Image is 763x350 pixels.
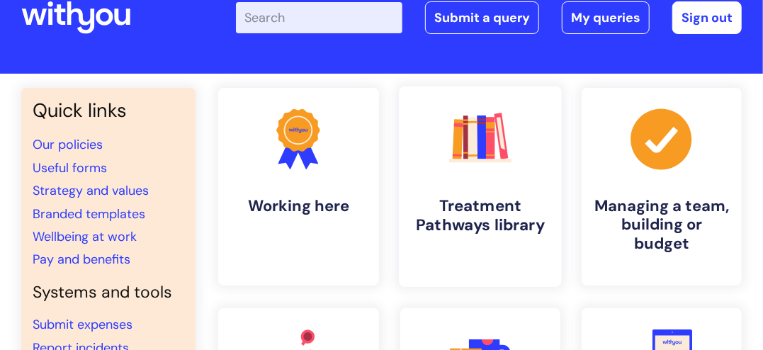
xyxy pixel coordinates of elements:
[410,197,550,235] h4: Treatment Pathways library
[33,182,149,199] a: Strategy and values
[236,2,402,33] input: Search
[33,283,184,303] h4: Systems and tools
[33,99,184,122] h3: Quick links
[33,136,103,153] a: Our policies
[672,1,742,34] a: Sign out
[236,1,742,34] div: | -
[33,228,137,245] a: Wellbeing at work
[33,159,107,176] a: Useful forms
[218,88,378,286] a: Working here
[593,197,730,253] h4: Managing a team, building or budget
[425,1,539,34] a: Submit a query
[582,88,742,286] a: Managing a team, building or budget
[33,205,145,222] a: Branded templates
[562,1,650,34] a: My queries
[230,197,367,215] h4: Working here
[399,86,562,287] a: Treatment Pathways library
[33,316,132,333] a: Submit expenses
[33,251,130,268] a: Pay and benefits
